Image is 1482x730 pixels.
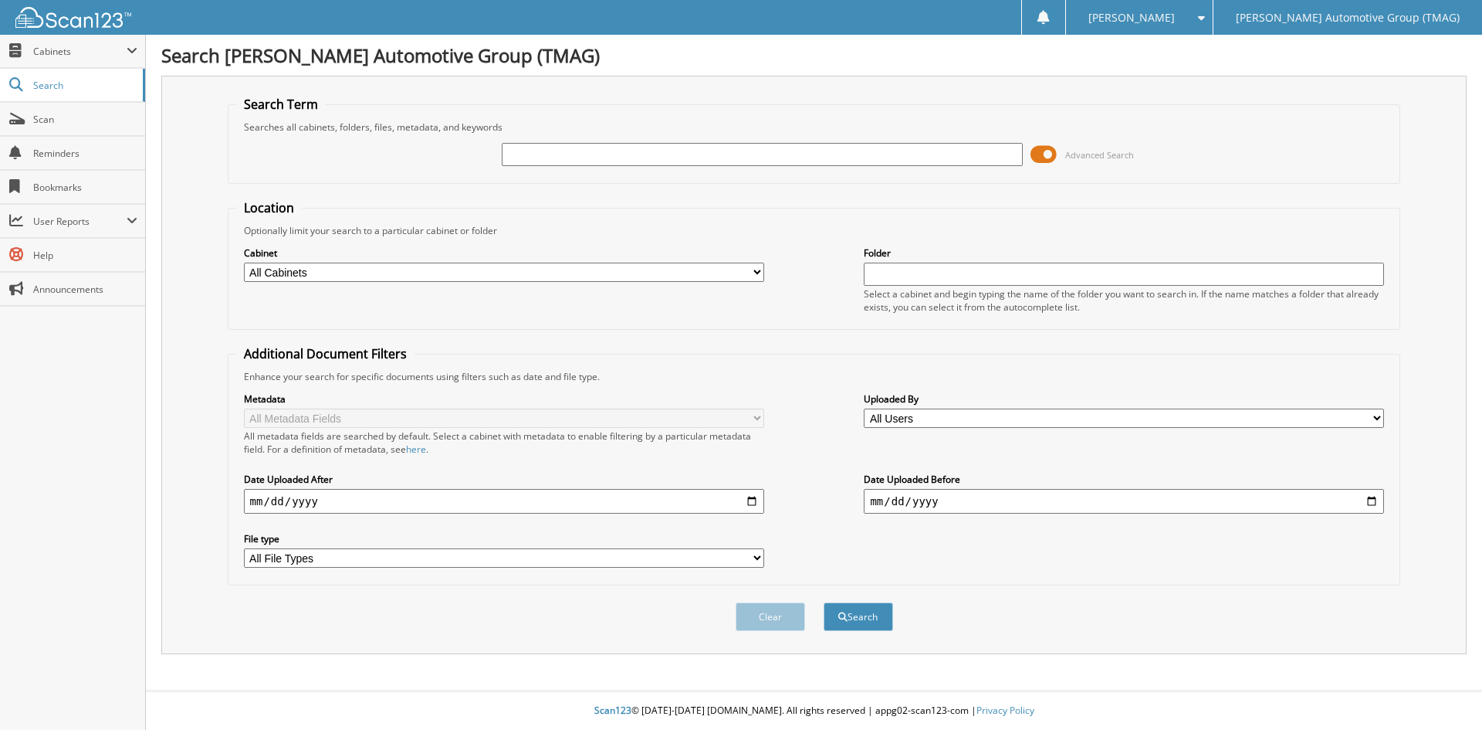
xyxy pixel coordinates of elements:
[236,224,1392,237] div: Optionally limit your search to a particular cabinet or folder
[244,430,764,456] div: All metadata fields are searched by default. Select a cabinet with metadata to enable filtering b...
[244,473,764,486] label: Date Uploaded After
[406,443,426,456] a: here
[736,603,805,631] button: Clear
[244,532,764,545] label: File type
[1236,13,1460,22] span: [PERSON_NAME] Automotive Group (TMAG)
[1065,149,1134,161] span: Advanced Search
[236,121,1392,134] div: Searches all cabinets, folders, files, metadata, and keywords
[236,345,414,362] legend: Additional Document Filters
[244,246,764,260] label: Cabinet
[161,42,1467,68] h1: Search [PERSON_NAME] Automotive Group (TMAG)
[33,79,135,92] span: Search
[244,489,764,514] input: start
[864,246,1384,260] label: Folder
[236,199,302,216] legend: Location
[33,181,137,194] span: Bookmarks
[33,249,137,262] span: Help
[15,7,131,28] img: scan123-logo-white.svg
[33,215,127,228] span: User Reports
[1088,13,1175,22] span: [PERSON_NAME]
[864,489,1384,514] input: end
[864,392,1384,406] label: Uploaded By
[864,473,1384,486] label: Date Uploaded Before
[824,603,893,631] button: Search
[864,287,1384,314] div: Select a cabinet and begin typing the name of the folder you want to search in. If the name match...
[244,392,764,406] label: Metadata
[33,283,137,296] span: Announcements
[33,113,137,126] span: Scan
[33,45,127,58] span: Cabinets
[236,370,1392,383] div: Enhance your search for specific documents using filters such as date and file type.
[33,147,137,160] span: Reminders
[146,692,1482,730] div: © [DATE]-[DATE] [DOMAIN_NAME]. All rights reserved | appg02-scan123-com |
[236,96,326,113] legend: Search Term
[594,704,631,717] span: Scan123
[976,704,1034,717] a: Privacy Policy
